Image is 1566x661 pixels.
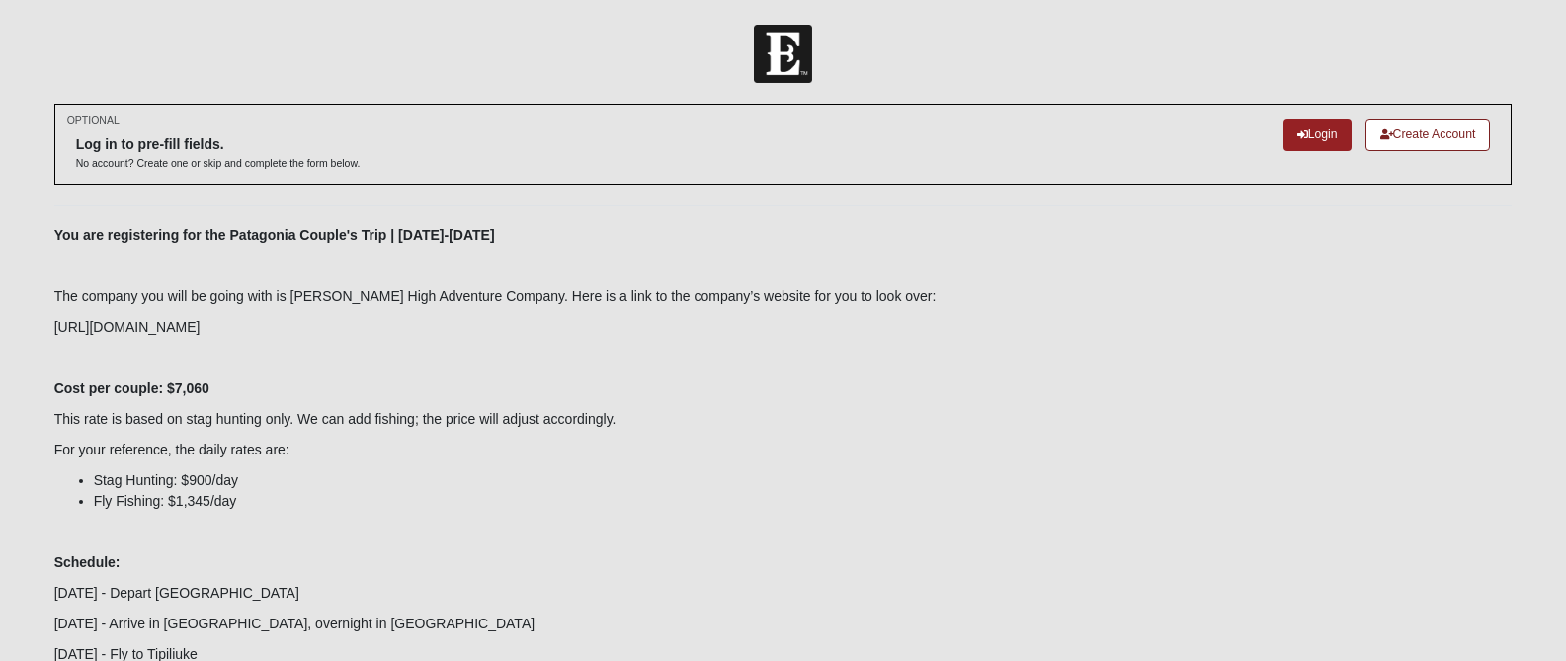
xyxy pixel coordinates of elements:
[54,583,1513,604] p: [DATE] - Depart [GEOGRAPHIC_DATA]
[754,25,812,83] img: Church of Eleven22 Logo
[54,440,1513,460] p: For your reference, the daily rates are:
[76,156,361,171] p: No account? Create one or skip and complete the form below.
[54,287,1513,307] p: The company you will be going with is [PERSON_NAME] High Adventure Company. Here is a link to the...
[67,113,120,127] small: OPTIONAL
[54,227,495,243] b: You are registering for the Patagonia Couple's Trip | [DATE]-[DATE]
[76,136,361,153] h6: Log in to pre-fill fields.
[54,380,209,396] b: Cost per couple: $7,060
[1283,119,1352,151] a: Login
[94,491,1513,512] li: Fly Fishing: $1,345/day
[94,470,1513,491] li: Stag Hunting: $900/day
[54,614,1513,634] p: [DATE] - Arrive in [GEOGRAPHIC_DATA], overnight in [GEOGRAPHIC_DATA]
[54,409,1513,430] p: This rate is based on stag hunting only. We can add fishing; the price will adjust accordingly.
[54,554,121,570] b: Schedule:
[1365,119,1491,151] a: Create Account
[54,319,201,335] span: [URL][DOMAIN_NAME]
